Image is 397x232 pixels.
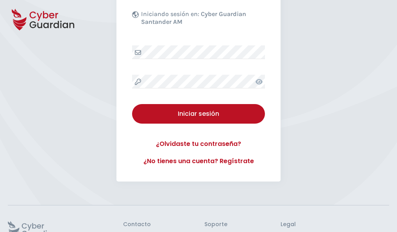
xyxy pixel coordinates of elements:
button: Iniciar sesión [132,104,265,124]
a: ¿Olvidaste tu contraseña? [132,139,265,149]
h3: Contacto [123,221,151,228]
h3: Legal [281,221,389,228]
div: Iniciar sesión [138,109,259,119]
h3: Soporte [204,221,227,228]
a: ¿No tienes una cuenta? Regístrate [132,156,265,166]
